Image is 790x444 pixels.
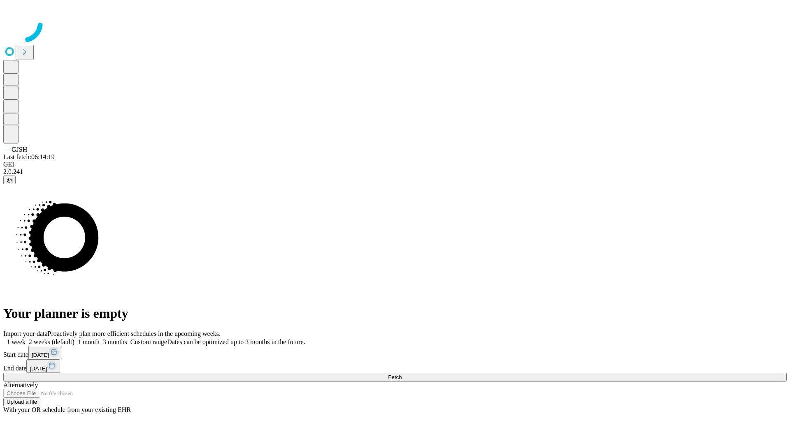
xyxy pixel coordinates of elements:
[12,146,27,153] span: GJSH
[29,338,74,345] span: 2 weeks (default)
[103,338,127,345] span: 3 months
[3,406,131,413] span: With your OR schedule from your existing EHR
[3,176,16,184] button: @
[3,168,787,176] div: 2.0.241
[3,153,55,160] span: Last fetch: 06:14:19
[3,382,38,388] span: Alternatively
[28,346,62,359] button: [DATE]
[3,161,787,168] div: GEI
[26,359,60,373] button: [DATE]
[3,373,787,382] button: Fetch
[3,330,48,337] span: Import your data
[78,338,100,345] span: 1 month
[3,359,787,373] div: End date
[3,346,787,359] div: Start date
[48,330,221,337] span: Proactively plan more efficient schedules in the upcoming weeks.
[3,306,787,321] h1: Your planner is empty
[388,374,402,380] span: Fetch
[130,338,167,345] span: Custom range
[30,365,47,372] span: [DATE]
[7,177,12,183] span: @
[167,338,305,345] span: Dates can be optimized up to 3 months in the future.
[7,338,26,345] span: 1 week
[32,352,49,358] span: [DATE]
[3,398,40,406] button: Upload a file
